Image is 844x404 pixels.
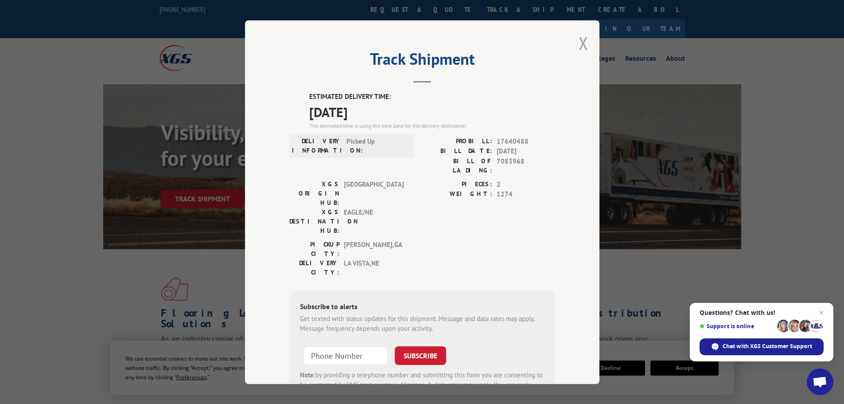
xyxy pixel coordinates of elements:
label: BILL DATE: [422,146,492,157]
span: Questions? Chat with us! [700,309,824,316]
div: The estimated time is using the time zone for the delivery destination. [309,122,555,129]
div: Open chat [807,369,833,395]
label: PROBILL: [422,136,492,146]
label: XGS DESTINATION HUB: [289,207,339,235]
span: LA VISTA , NE [344,258,404,277]
button: Close modal [579,31,588,55]
h2: Track Shipment [289,53,555,70]
span: Close chat [816,307,827,318]
span: [GEOGRAPHIC_DATA] [344,179,404,207]
label: PIECES: [422,179,492,189]
label: BILL OF LADING: [422,156,492,175]
label: PICKUP CITY: [289,239,339,258]
span: [DATE] [497,146,555,157]
div: Subscribe to alerts [300,301,545,314]
span: [DATE] [309,102,555,122]
label: ESTIMATED DELIVERY TIME: [309,92,555,102]
span: EAGLE/NE [344,207,404,235]
span: Chat with XGS Customer Support [723,342,812,350]
span: 17640488 [497,136,555,146]
span: 1274 [497,189,555,200]
label: WEIGHT: [422,189,492,200]
div: Chat with XGS Customer Support [700,338,824,355]
div: by providing a telephone number and submitting this form you are consenting to be contacted by SM... [300,370,545,400]
button: SUBSCRIBE [395,346,446,365]
span: Picked Up [346,136,406,155]
label: DELIVERY INFORMATION: [292,136,342,155]
span: Support is online [700,323,774,329]
label: XGS ORIGIN HUB: [289,179,339,207]
label: DELIVERY CITY: [289,258,339,277]
strong: Note: [300,370,315,379]
input: Phone Number [303,346,388,365]
span: 2 [497,179,555,189]
span: 7083968 [497,156,555,175]
span: [PERSON_NAME] , GA [344,239,404,258]
div: Get texted with status updates for this shipment. Message and data rates may apply. Message frequ... [300,314,545,333]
